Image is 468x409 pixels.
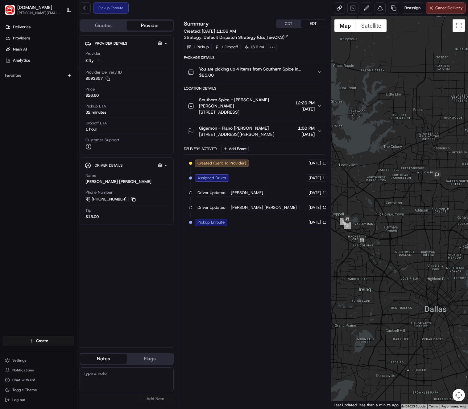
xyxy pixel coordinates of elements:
[429,405,438,408] a: Terms
[333,401,353,409] img: Google
[435,5,463,11] span: Cancel Delivery
[12,387,37,392] span: Toggle Theme
[309,190,321,196] span: [DATE]
[242,43,267,51] div: 16.6 mi
[392,405,425,408] span: Map data ©2025 Google
[184,146,217,151] div: Delivery Activity
[85,160,168,170] button: Driver Details
[2,22,77,32] a: Deliveries
[295,106,315,112] span: [DATE]
[309,175,321,181] span: [DATE]
[2,336,74,346] button: Create
[5,5,15,15] img: Waiter.com
[344,222,351,229] div: 2
[199,97,292,109] span: Southern Spice - [PERSON_NAME] [PERSON_NAME]
[199,109,292,115] span: [STREET_ADDRESS]
[402,2,423,14] button: Reassign
[199,125,269,131] span: Gigamon - Plano [PERSON_NAME]
[453,389,465,401] button: Map camera controls
[17,10,61,15] button: [PERSON_NAME][EMAIL_ADDRESS][PERSON_NAME][DOMAIN_NAME]
[36,338,48,344] span: Create
[204,34,289,40] a: Default Dispatch Strategy (dss_fewCK3)
[322,160,349,166] span: 11:06 AM EDT
[17,4,52,10] button: [DOMAIN_NAME]
[197,190,226,196] span: Driver Updated
[184,21,209,26] h3: Summary
[356,19,387,32] button: Show satellite imagery
[85,51,101,56] span: Provider
[85,208,91,213] span: Tip
[2,33,77,43] a: Providers
[322,190,349,196] span: 11:11 AM EDT
[184,28,236,34] span: Created:
[221,145,249,152] button: Add Event
[441,405,466,408] a: Report a map error
[204,34,284,40] span: Default Dispatch Strategy (dss_fewCK3)
[184,55,326,60] div: Package Details
[184,34,289,40] div: Strategy:
[213,43,241,51] div: 1 Dropoff
[2,71,74,80] div: Favorites
[231,190,263,196] span: [PERSON_NAME]
[13,58,30,63] span: Analytics
[80,21,127,30] button: Quotes
[331,401,401,409] div: Last Updated: less than a minute ago
[85,93,99,98] span: $26.60
[85,110,106,115] div: 32 minutes
[92,196,126,202] span: [PHONE_NUMBER]
[322,205,349,210] span: 11:28 AM EDT
[298,131,315,137] span: [DATE]
[301,20,326,28] button: EDT
[309,205,321,210] span: [DATE]
[85,173,96,178] span: Name
[202,28,236,34] span: [DATE] 11:06 AM
[309,220,321,225] span: [DATE]
[12,378,35,383] span: Chat with us!
[184,93,325,119] button: Southern Spice - [PERSON_NAME] [PERSON_NAME][STREET_ADDRESS]12:20 PM[DATE]
[276,20,301,28] button: CDT
[2,366,74,375] button: Notifications
[197,175,226,181] span: Assigned Driver
[333,401,353,409] a: Open this area in Google Maps (opens a new window)
[2,55,77,65] a: Analytics
[298,125,315,131] span: 1:00 PM
[322,220,349,225] span: 11:51 AM EDT
[85,58,94,63] span: Zifty
[197,160,246,166] span: Created (Sent To Provider)
[2,376,74,384] button: Chat with us!
[85,70,122,75] span: Provider Delivery ID
[85,87,95,92] span: Price
[80,354,127,364] button: Notes
[85,190,113,195] span: Phone Number
[2,356,74,365] button: Settings
[85,120,107,126] span: Dropoff ETA
[12,358,26,363] span: Settings
[199,66,312,72] span: You are picking up 4 items from Southern Spice in [GEOGRAPHIC_DATA] to deliver to the 4TH FLOOR K...
[95,163,122,168] span: Driver Details
[295,100,315,106] span: 12:20 PM
[85,137,119,143] span: Customer Support
[85,214,99,220] div: $15.00
[334,19,356,32] button: Show street map
[184,121,325,141] button: Gigamon - Plano [PERSON_NAME][STREET_ADDRESS][PERSON_NAME]1:00 PM[DATE]
[13,47,27,52] span: Nash AI
[85,179,151,184] div: [PERSON_NAME] [PERSON_NAME]
[96,57,104,64] img: zifty-logo-trans-sq.png
[12,368,34,373] span: Notifications
[322,175,349,181] span: 11:11 AM EDT
[404,5,420,11] span: Reassign
[95,41,127,46] span: Provider Details
[184,43,212,51] div: 1 Pickup
[197,220,225,225] span: Pickup Enroute
[2,2,64,17] button: Waiter.com[DOMAIN_NAME][PERSON_NAME][EMAIL_ADDRESS][PERSON_NAME][DOMAIN_NAME]
[2,386,74,394] button: Toggle Theme
[127,21,173,30] button: Provider
[85,38,168,48] button: Provider Details
[199,131,274,137] span: [STREET_ADDRESS][PERSON_NAME]
[426,2,466,14] button: CancelDelivery
[85,76,110,81] button: 8593357
[13,24,31,30] span: Deliveries
[12,397,25,402] span: Log out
